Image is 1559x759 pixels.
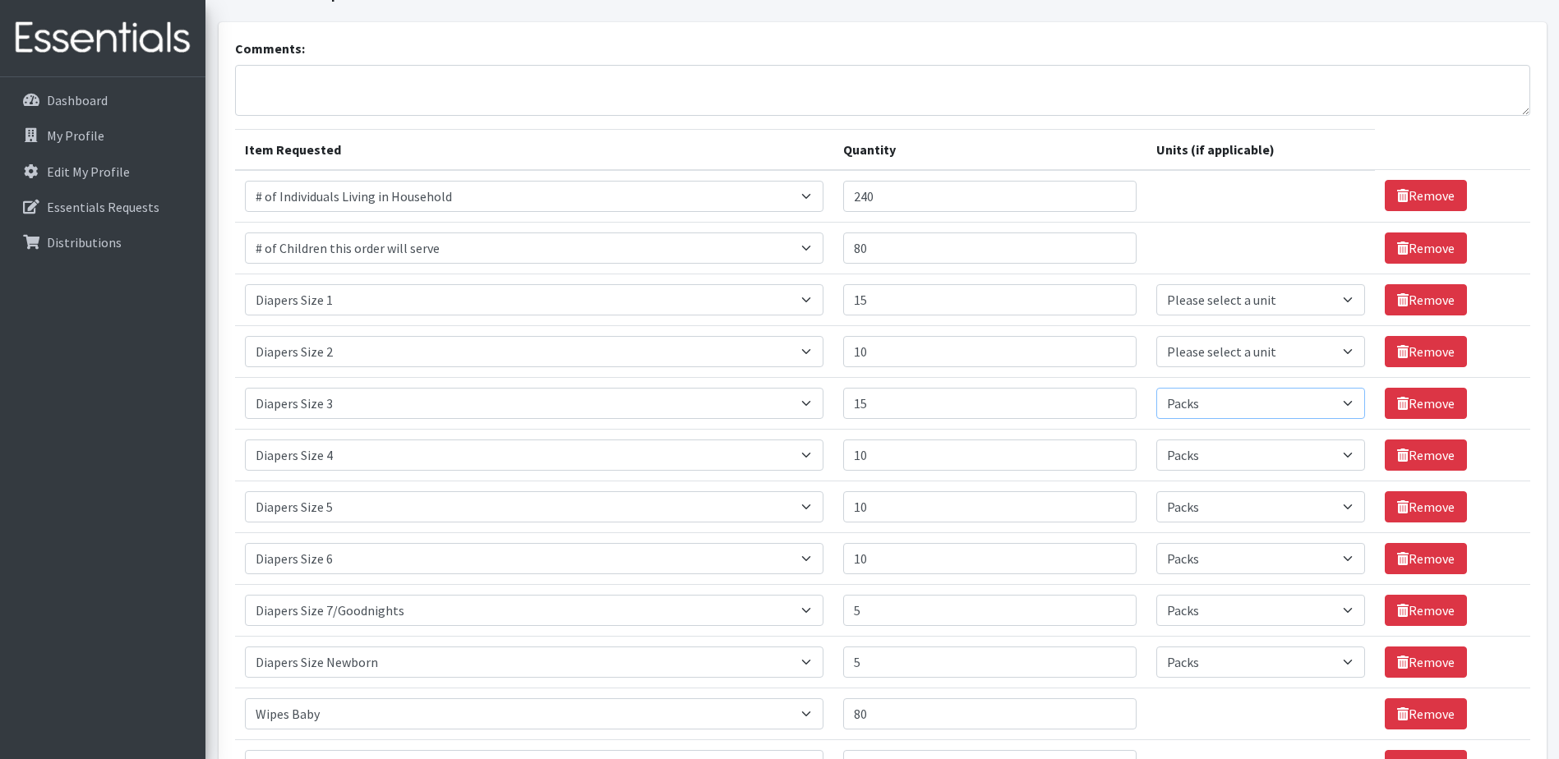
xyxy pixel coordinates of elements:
[235,39,305,58] label: Comments:
[47,92,108,108] p: Dashboard
[47,234,122,251] p: Distributions
[1146,129,1375,170] th: Units (if applicable)
[1385,180,1467,211] a: Remove
[1385,491,1467,522] a: Remove
[235,129,834,170] th: Item Requested
[1385,595,1467,626] a: Remove
[7,191,199,223] a: Essentials Requests
[1385,284,1467,315] a: Remove
[1385,336,1467,367] a: Remove
[833,129,1146,170] th: Quantity
[1385,232,1467,264] a: Remove
[7,226,199,259] a: Distributions
[7,84,199,117] a: Dashboard
[47,127,104,144] p: My Profile
[47,163,130,180] p: Edit My Profile
[1385,698,1467,729] a: Remove
[7,119,199,152] a: My Profile
[1385,543,1467,574] a: Remove
[7,11,199,66] img: HumanEssentials
[1385,388,1467,419] a: Remove
[47,199,159,215] p: Essentials Requests
[7,155,199,188] a: Edit My Profile
[1385,439,1467,471] a: Remove
[1385,646,1467,678] a: Remove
